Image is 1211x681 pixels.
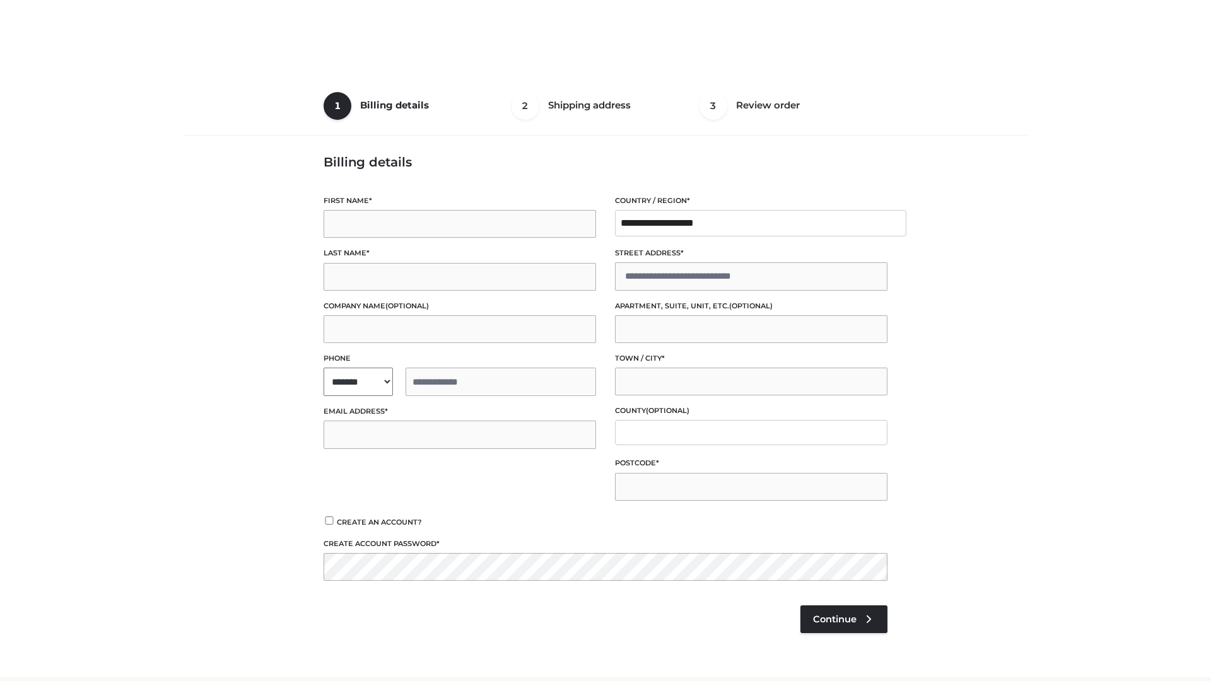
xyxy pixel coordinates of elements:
label: Email address [324,405,596,417]
label: Apartment, suite, unit, etc. [615,300,887,312]
label: Street address [615,247,887,259]
input: Create an account? [324,516,335,525]
span: Continue [813,614,857,625]
span: (optional) [646,406,689,415]
label: Country / Region [615,195,887,207]
label: Company name [324,300,596,312]
span: (optional) [385,301,429,310]
span: (optional) [729,301,773,310]
span: Billing details [360,99,429,111]
label: Phone [324,352,596,364]
span: Shipping address [548,99,631,111]
label: Postcode [615,457,887,469]
label: First name [324,195,596,207]
span: 3 [699,92,727,120]
label: Town / City [615,352,887,364]
label: Create account password [324,538,887,550]
span: 1 [324,92,351,120]
h3: Billing details [324,154,887,170]
label: Last name [324,247,596,259]
a: Continue [800,605,887,633]
span: Review order [736,99,800,111]
span: Create an account? [337,518,422,527]
label: County [615,405,887,417]
span: 2 [512,92,539,120]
